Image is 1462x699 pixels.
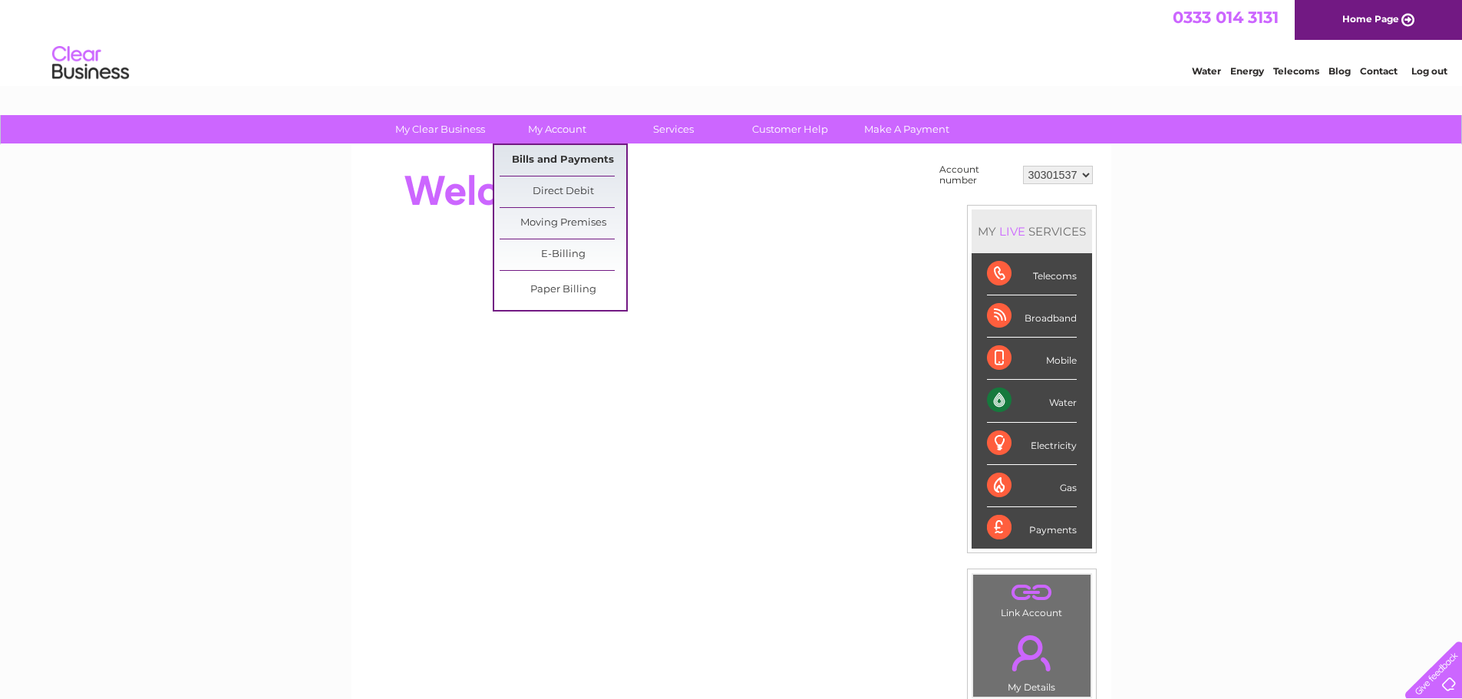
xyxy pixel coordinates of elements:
a: E-Billing [500,239,626,270]
a: Services [610,115,737,143]
a: Moving Premises [500,208,626,239]
a: Water [1192,65,1221,77]
div: LIVE [996,224,1028,239]
a: Customer Help [727,115,853,143]
a: My Account [493,115,620,143]
a: Make A Payment [843,115,970,143]
div: Gas [987,465,1077,507]
a: Energy [1230,65,1264,77]
td: Link Account [972,574,1091,622]
img: logo.png [51,40,130,87]
a: Blog [1328,65,1351,77]
a: Paper Billing [500,275,626,305]
div: Mobile [987,338,1077,380]
div: Electricity [987,423,1077,465]
a: Log out [1411,65,1447,77]
div: Clear Business is a trading name of Verastar Limited (registered in [GEOGRAPHIC_DATA] No. 3667643... [369,8,1094,74]
a: Direct Debit [500,176,626,207]
td: Account number [936,160,1019,190]
a: Bills and Payments [500,145,626,176]
div: Water [987,380,1077,422]
div: MY SERVICES [972,209,1092,253]
a: My Clear Business [377,115,503,143]
a: Telecoms [1273,65,1319,77]
a: Contact [1360,65,1398,77]
a: . [977,626,1087,680]
div: Telecoms [987,253,1077,295]
div: Broadband [987,295,1077,338]
td: My Details [972,622,1091,697]
div: Payments [987,507,1077,549]
a: . [977,579,1087,605]
a: 0333 014 3131 [1173,8,1279,27]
